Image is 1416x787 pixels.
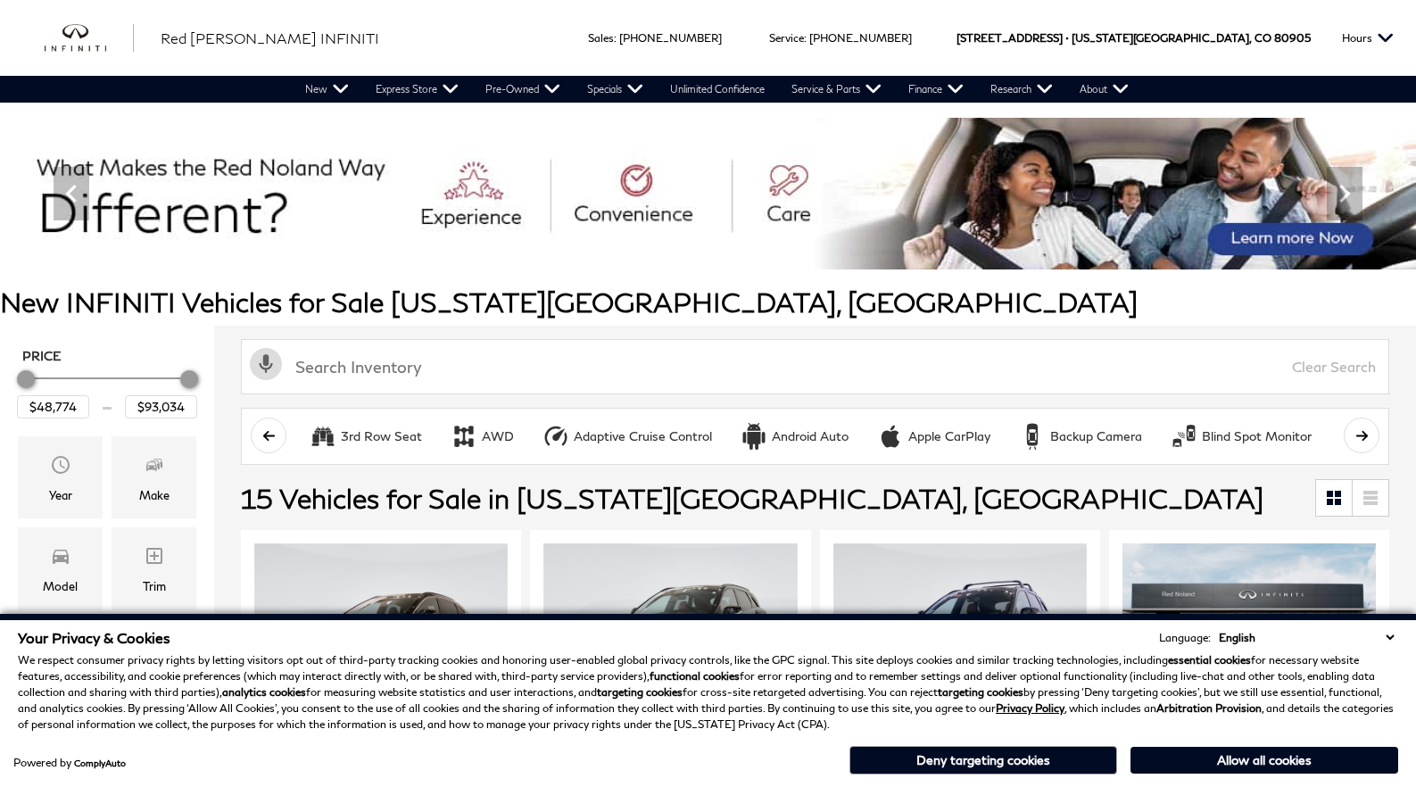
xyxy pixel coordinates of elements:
span: : [614,31,617,45]
a: About [1066,76,1142,103]
span: Go to slide 5 [712,236,730,254]
span: Go to slide 2 [637,236,655,254]
span: Year [50,450,71,485]
a: ComplyAuto [74,758,126,768]
div: Blind Spot Monitor [1202,428,1312,444]
a: Finance [895,76,977,103]
img: 2025 INFINITI QX55 LUXE AWD [254,543,508,733]
div: 3rd Row Seat [310,423,336,450]
div: Apple CarPlay [908,428,990,444]
div: Blind Spot Monitor [1171,423,1197,450]
span: Trim [144,541,165,576]
img: 2025 INFINITI QX60 LUXE AWD [1122,543,1376,733]
a: [PHONE_NUMBER] [809,31,912,45]
div: MakeMake [112,436,196,518]
a: Privacy Policy [996,701,1064,715]
div: Adaptive Cruise Control [574,428,712,444]
img: INFINITI [45,24,134,53]
button: 3rd Row Seat3rd Row Seat [300,418,432,455]
span: Your Privacy & Cookies [18,629,170,646]
button: AWDAWD [441,418,524,455]
strong: essential cookies [1168,653,1251,667]
div: Powered by [13,758,126,768]
span: Go to slide 8 [787,236,805,254]
div: Trim [143,576,166,596]
select: Language Select [1214,629,1398,646]
div: 3rd Row Seat [341,428,422,444]
div: TrimTrim [112,527,196,609]
a: [PHONE_NUMBER] [619,31,722,45]
span: 15 Vehicles for Sale in [US_STATE][GEOGRAPHIC_DATA], [GEOGRAPHIC_DATA] [241,482,1263,514]
strong: analytics cookies [222,685,306,699]
span: Go to slide 4 [687,236,705,254]
div: Backup Camera [1019,423,1046,450]
input: Maximum [125,395,197,418]
a: Unlimited Confidence [657,76,778,103]
div: ModelModel [18,527,103,609]
button: Blind Spot MonitorBlind Spot Monitor [1161,418,1321,455]
span: Model [50,541,71,576]
button: Adaptive Cruise ControlAdaptive Cruise Control [533,418,722,455]
div: Year [49,485,72,505]
span: Service [769,31,804,45]
div: Make [139,485,170,505]
div: Minimum Price [17,370,35,388]
a: Express Store [362,76,472,103]
a: infiniti [45,24,134,53]
span: Go to slide 7 [762,236,780,254]
div: Language: [1159,633,1211,643]
span: Sales [588,31,614,45]
input: Search Inventory [241,339,1389,394]
div: Adaptive Cruise Control [542,423,569,450]
div: Previous [54,167,89,220]
h5: Price [22,348,192,364]
span: Make [144,450,165,485]
span: Red [PERSON_NAME] INFINITI [161,29,379,46]
svg: Click to toggle on voice search [250,348,282,380]
div: YearYear [18,436,103,518]
div: Android Auto [741,423,767,450]
a: Red [PERSON_NAME] INFINITI [161,28,379,49]
button: scroll left [251,418,286,453]
a: Research [977,76,1066,103]
img: 2025 INFINITI QX50 SPORT AWD [833,543,1087,733]
div: Price [17,364,197,418]
button: Apple CarPlayApple CarPlay [867,418,1000,455]
div: Backup Camera [1050,428,1142,444]
button: Backup CameraBackup Camera [1009,418,1152,455]
span: Go to slide 1 [612,236,630,254]
button: Deny targeting cookies [849,746,1117,775]
a: Specials [574,76,657,103]
span: Go to slide 3 [662,236,680,254]
p: We respect consumer privacy rights by letting visitors opt out of third-party tracking cookies an... [18,652,1398,733]
span: : [804,31,807,45]
strong: targeting cookies [938,685,1023,699]
div: Apple CarPlay [877,423,904,450]
div: Android Auto [772,428,849,444]
input: Minimum [17,395,89,418]
strong: targeting cookies [597,685,683,699]
img: 2025 INFINITI QX50 SPORT AWD [543,543,797,733]
a: Pre-Owned [472,76,574,103]
button: scroll right [1344,418,1379,453]
button: Allow all cookies [1130,747,1398,774]
a: Service & Parts [778,76,895,103]
strong: functional cookies [650,669,740,683]
div: Next [1327,167,1362,220]
strong: Arbitration Provision [1156,701,1262,715]
div: AWD [482,428,514,444]
a: New [292,76,362,103]
button: Android AutoAndroid Auto [731,418,858,455]
div: AWD [451,423,477,450]
div: Maximum Price [180,370,198,388]
span: Go to slide 6 [737,236,755,254]
nav: Main Navigation [292,76,1142,103]
div: Model [43,576,78,596]
a: [STREET_ADDRESS] • [US_STATE][GEOGRAPHIC_DATA], CO 80905 [956,31,1311,45]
